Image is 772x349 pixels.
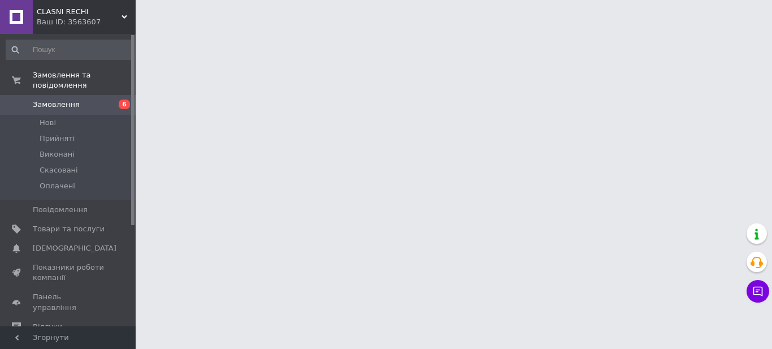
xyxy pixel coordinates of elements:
input: Пошук [6,40,133,60]
span: Виконані [40,149,75,160]
span: Товари та послуги [33,224,105,234]
span: Прийняті [40,133,75,144]
span: Повідомлення [33,205,88,215]
span: Замовлення [33,100,80,110]
span: Панель управління [33,292,105,312]
span: [DEMOGRAPHIC_DATA] [33,243,116,253]
button: Чат з покупцем [747,280,769,303]
span: CLASNI RECHI [37,7,122,17]
span: Відгуки [33,322,62,332]
span: 6 [119,100,130,109]
span: Показники роботи компанії [33,262,105,283]
span: Замовлення та повідомлення [33,70,136,91]
span: Скасовані [40,165,78,175]
div: Ваш ID: 3563607 [37,17,136,27]
span: Нові [40,118,56,128]
span: Оплачені [40,181,75,191]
